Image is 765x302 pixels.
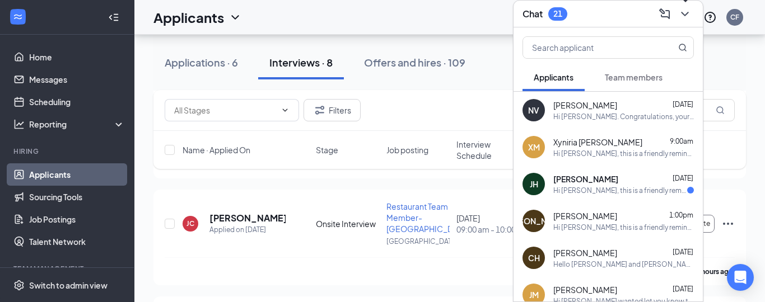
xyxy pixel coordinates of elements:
[29,46,125,68] a: Home
[13,264,123,273] div: Team Management
[316,218,379,229] div: Onsite Interview
[456,213,520,235] div: [DATE]
[673,248,693,256] span: [DATE]
[716,106,725,115] svg: MagnifyingGlass
[673,285,693,293] span: [DATE]
[523,37,656,58] input: Search applicant
[269,55,333,69] div: Interviews · 8
[456,139,520,161] span: Interview Schedule
[529,289,539,300] div: JM
[29,230,125,253] a: Talent Network
[29,163,125,186] a: Applicants
[534,72,573,82] span: Applicants
[553,186,687,195] div: Hi [PERSON_NAME], this is a friendly reminder. Your meeting with [DEMOGRAPHIC_DATA]-fil-A for Bac...
[186,219,194,228] div: JC
[501,215,566,226] div: [PERSON_NAME]
[29,68,125,91] a: Messages
[228,11,242,24] svg: ChevronDown
[153,8,224,27] h1: Applicants
[605,72,663,82] span: Team members
[528,141,540,153] div: XM
[670,137,693,145] span: 9:00am
[678,43,687,52] svg: MagnifyingGlass
[676,5,694,23] button: ChevronDown
[721,217,735,230] svg: Ellipses
[553,259,694,269] div: Hello [PERSON_NAME] and [PERSON_NAME] was able to speak to [PERSON_NAME] and he did say he was tr...
[386,237,450,246] p: [GEOGRAPHIC_DATA]
[528,252,540,263] div: CH
[174,104,276,116] input: All Stages
[553,223,694,232] div: Hi [PERSON_NAME], this is a friendly reminder. Your meeting with [DEMOGRAPHIC_DATA]-fil-A for Res...
[730,12,739,22] div: CF
[108,12,119,23] svg: Collapse
[29,91,125,113] a: Scheduling
[165,55,238,69] div: Applications · 6
[673,100,693,108] span: [DATE]
[209,212,286,224] h5: [PERSON_NAME]
[553,112,694,121] div: Hi [PERSON_NAME]. Congratulations, your meeting with [DEMOGRAPHIC_DATA]-fil-A for Restaurant Team...
[553,100,617,111] span: [PERSON_NAME]
[386,144,428,155] span: Job posting
[386,201,468,234] span: Restaurant Team Member- [GEOGRAPHIC_DATA]
[703,11,717,24] svg: QuestionInfo
[29,208,125,230] a: Job Postings
[304,99,361,121] button: Filter Filters
[673,174,693,182] span: [DATE]
[553,284,617,295] span: [PERSON_NAME]
[553,247,617,258] span: [PERSON_NAME]
[553,210,617,221] span: [PERSON_NAME]
[29,280,108,291] div: Switch to admin view
[183,144,250,155] span: Name · Applied On
[316,144,338,155] span: Stage
[553,9,562,18] div: 21
[727,264,754,291] div: Open Intercom Messenger
[456,224,520,235] span: 09:00 am - 10:00 am
[12,11,24,22] svg: WorkstreamLogo
[669,211,693,219] span: 1:00pm
[656,5,674,23] button: ComposeMessage
[658,7,671,21] svg: ComposeMessage
[281,106,290,115] svg: ChevronDown
[530,178,538,190] div: JH
[553,149,694,158] div: Hi [PERSON_NAME], this is a friendly reminder. Your meeting with [DEMOGRAPHIC_DATA]-fil-A for Res...
[13,119,25,130] svg: Analysis
[528,105,539,116] div: NV
[13,280,25,291] svg: Settings
[696,267,733,276] b: 5 hours ago
[553,173,618,185] span: [PERSON_NAME]
[13,147,123,156] div: Hiring
[29,186,125,208] a: Sourcing Tools
[523,8,543,20] h3: Chat
[209,224,286,235] div: Applied on [DATE]
[553,136,642,148] span: Xyniria [PERSON_NAME]
[364,55,465,69] div: Offers and hires · 109
[313,103,326,117] svg: Filter
[29,119,125,130] div: Reporting
[678,7,692,21] svg: ChevronDown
